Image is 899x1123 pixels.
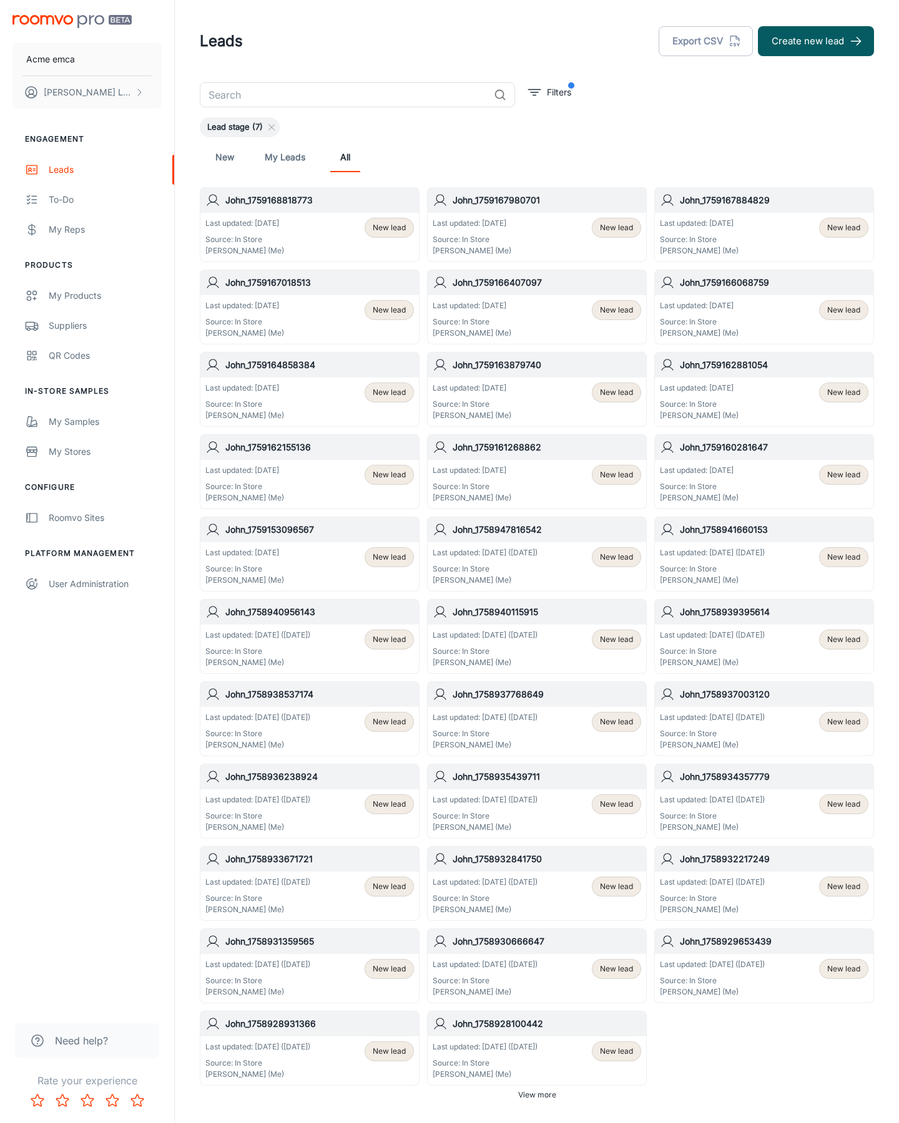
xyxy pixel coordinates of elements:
span: New lead [827,881,860,892]
div: Roomvo Sites [49,511,162,525]
a: John_1758928100442Last updated: [DATE] ([DATE])Source: In Store[PERSON_NAME] (Me)New lead [427,1011,647,1086]
p: Source: In Store [660,728,765,739]
a: All [330,142,360,172]
p: Source: In Store [660,563,765,575]
a: John_1758930666647Last updated: [DATE] ([DATE])Source: In Store[PERSON_NAME] (Me)New lead [427,928,647,1003]
p: [PERSON_NAME] (Me) [433,1069,538,1080]
h6: John_1758947816542 [453,523,641,537]
p: Source: In Store [660,646,765,657]
a: John_1758935439711Last updated: [DATE] ([DATE])Source: In Store[PERSON_NAME] (Me)New lead [427,764,647,839]
input: Search [200,82,489,107]
span: New lead [827,634,860,645]
p: Source: In Store [433,893,538,904]
span: New lead [600,1046,633,1057]
a: John_1758937768649Last updated: [DATE] ([DATE])Source: In Store[PERSON_NAME] (Me)New lead [427,681,647,756]
p: [PERSON_NAME] (Me) [205,492,284,503]
p: Source: In Store [433,810,538,822]
p: Source: In Store [660,234,739,245]
span: New lead [373,469,406,480]
div: Lead stage (7) [200,117,280,137]
p: [PERSON_NAME] (Me) [205,904,310,915]
button: Acme emca [12,43,162,75]
p: [PERSON_NAME] (Me) [660,328,739,339]
h6: John_1759153096567 [225,523,414,537]
h6: John_1759167884829 [680,193,868,207]
h6: John_1759163879740 [453,358,641,372]
p: [PERSON_NAME] (Me) [433,657,538,668]
p: Last updated: [DATE] [433,465,511,476]
a: John_1759163879740Last updated: [DATE]Source: In Store[PERSON_NAME] (Me)New lead [427,352,647,427]
a: John_1758933671721Last updated: [DATE] ([DATE])Source: In Store[PERSON_NAME] (Me)New lead [200,846,420,921]
h6: John_1759167018513 [225,276,414,289]
p: [PERSON_NAME] (Me) [660,739,765,751]
a: John_1758940115915Last updated: [DATE] ([DATE])Source: In Store[PERSON_NAME] (Me)New lead [427,599,647,674]
h6: John_1758940115915 [453,605,641,619]
button: View more [513,1086,561,1104]
span: New lead [373,634,406,645]
span: New lead [827,799,860,810]
p: [PERSON_NAME] (Me) [660,904,765,915]
div: To-do [49,193,162,207]
span: New lead [600,799,633,810]
a: John_1759162881054Last updated: [DATE]Source: In Store[PERSON_NAME] (Me)New lead [654,352,874,427]
p: Source: In Store [433,399,511,410]
p: [PERSON_NAME] (Me) [433,410,511,421]
span: New lead [373,881,406,892]
p: Last updated: [DATE] [205,547,284,558]
p: Last updated: [DATE] ([DATE]) [433,712,538,723]
span: New lead [373,552,406,563]
a: John_1758929653439Last updated: [DATE] ([DATE])Source: In Store[PERSON_NAME] (Me)New lead [654,928,874,1003]
span: New lead [827,963,860,975]
p: Last updated: [DATE] ([DATE]) [433,794,538,805]
h6: John_1758929653439 [680,935,868,948]
p: Last updated: [DATE] [433,218,511,229]
span: Need help? [55,1033,108,1048]
p: [PERSON_NAME] (Me) [433,739,538,751]
p: Last updated: [DATE] ([DATE]) [660,794,765,805]
p: [PERSON_NAME] (Me) [205,1069,310,1080]
p: Last updated: [DATE] ([DATE]) [660,630,765,641]
div: My Samples [49,415,162,429]
span: New lead [827,469,860,480]
p: [PERSON_NAME] (Me) [660,986,765,998]
span: New lead [600,222,633,233]
a: John_1759162155136Last updated: [DATE]Source: In Store[PERSON_NAME] (Me)New lead [200,434,420,509]
span: New lead [373,799,406,810]
p: Acme emca [26,52,75,66]
div: QR Codes [49,349,162,362]
p: Last updated: [DATE] [433,300,511,311]
p: Source: In Store [433,316,511,328]
p: [PERSON_NAME] (Me) [660,410,739,421]
p: Source: In Store [660,481,739,492]
a: John_1758932217249Last updated: [DATE] ([DATE])Source: In Store[PERSON_NAME] (Me)New lead [654,846,874,921]
a: My Leads [265,142,305,172]
p: Last updated: [DATE] ([DATE]) [433,630,538,641]
span: New lead [827,387,860,398]
span: New lead [600,304,633,316]
a: John_1758938537174Last updated: [DATE] ([DATE])Source: In Store[PERSON_NAME] (Me)New lead [200,681,420,756]
button: filter [525,82,574,102]
p: Source: In Store [433,1057,538,1069]
a: John_1758934357779Last updated: [DATE] ([DATE])Source: In Store[PERSON_NAME] (Me)New lead [654,764,874,839]
p: Source: In Store [433,646,538,657]
p: Last updated: [DATE] ([DATE]) [205,712,310,723]
p: [PERSON_NAME] (Me) [660,575,765,586]
p: Last updated: [DATE] ([DATE]) [205,959,310,970]
span: New lead [600,881,633,892]
span: New lead [373,716,406,727]
span: New lead [600,552,633,563]
span: Lead stage (7) [200,121,270,134]
a: John_1758928931366Last updated: [DATE] ([DATE])Source: In Store[PERSON_NAME] (Me)New lead [200,1011,420,1086]
span: New lead [600,634,633,645]
p: Source: In Store [205,399,284,410]
p: Source: In Store [660,975,765,986]
h6: John_1758932841750 [453,852,641,866]
div: Suppliers [49,319,162,333]
a: John_1758941660153Last updated: [DATE] ([DATE])Source: In Store[PERSON_NAME] (Me)New lead [654,517,874,591]
span: New lead [600,716,633,727]
h6: John_1759167980701 [453,193,641,207]
span: New lead [600,963,633,975]
p: Last updated: [DATE] [205,300,284,311]
span: New lead [827,552,860,563]
p: Filters [547,85,571,99]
